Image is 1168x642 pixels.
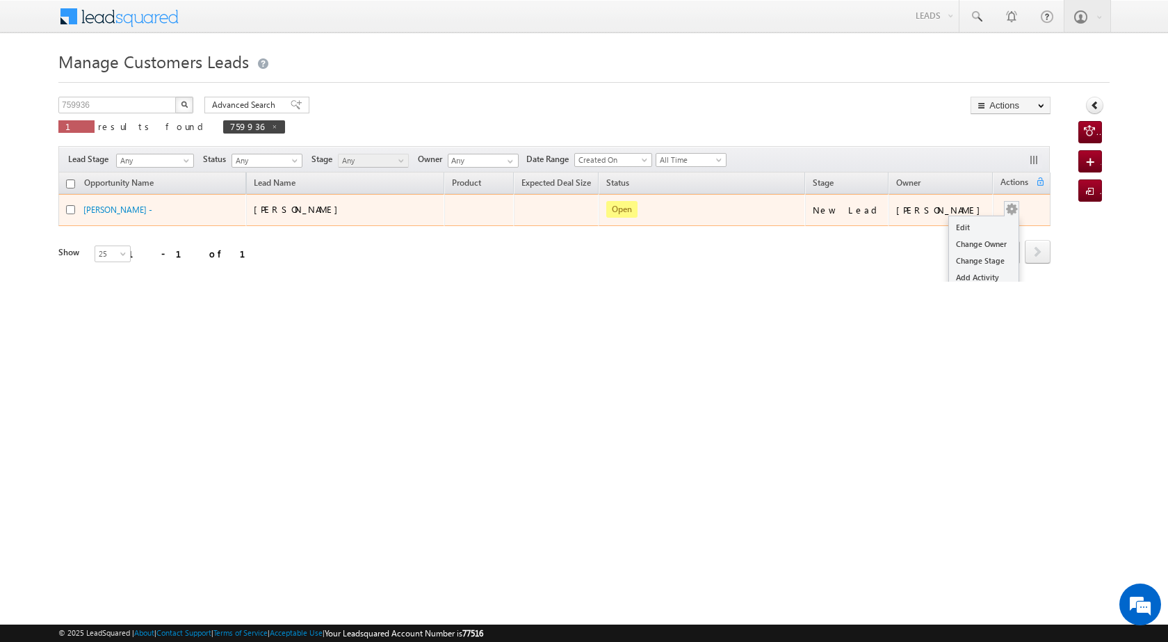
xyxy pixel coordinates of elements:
span: Advanced Search [212,99,279,111]
a: Edit [949,219,1019,236]
div: Show [58,246,83,259]
a: Opportunity Name [77,175,161,193]
a: Contact Support [156,628,211,637]
span: Lead Name [247,175,302,193]
span: Created On [575,154,647,166]
span: Stage [311,153,338,166]
div: Chat with us now [72,73,234,91]
a: 25 [95,246,131,262]
a: Created On [574,153,652,167]
a: Expected Deal Size [514,175,598,193]
textarea: Type your message and hit 'Enter' [18,129,254,417]
a: Show All Items [500,154,517,168]
a: Stage [806,175,841,193]
em: Start Chat [189,428,252,447]
a: About [134,628,154,637]
span: Any [117,154,189,167]
a: Change Owner [949,236,1019,252]
a: next [1025,241,1051,264]
span: Expected Deal Size [521,177,591,188]
div: Minimize live chat window [228,7,261,40]
div: [PERSON_NAME] [896,204,987,216]
div: New Lead [813,204,882,216]
span: Any [232,154,298,167]
span: All Time [656,154,722,166]
img: d_60004797649_company_0_60004797649 [24,73,58,91]
span: Lead Stage [68,153,114,166]
a: Any [338,154,409,168]
a: Change Stage [949,252,1019,269]
a: [PERSON_NAME] - [83,204,152,215]
span: Actions [993,175,1035,193]
span: Your Leadsquared Account Number is [325,628,483,639]
span: © 2025 LeadSquared | | | | | [58,627,483,640]
span: 1 [65,120,88,132]
a: Status [599,175,636,193]
a: Acceptable Use [270,628,323,637]
span: Status [203,153,232,166]
img: Search [181,101,188,108]
span: Open [606,201,638,218]
span: 759936 [230,120,264,132]
span: results found [98,120,209,132]
a: All Time [656,153,727,167]
span: Owner [418,153,448,166]
a: Any [116,154,194,168]
span: 25 [95,248,132,260]
span: Manage Customers Leads [58,50,249,72]
span: Date Range [526,153,574,166]
span: Stage [813,177,834,188]
a: Terms of Service [213,628,268,637]
button: Actions [971,97,1051,114]
span: [PERSON_NAME] [254,203,345,215]
input: Type to Search [448,154,519,168]
span: Owner [896,177,920,188]
a: Any [232,154,302,168]
span: next [1025,240,1051,264]
span: 77516 [462,628,483,639]
span: Opportunity Name [84,177,154,188]
input: Check all records [66,179,75,188]
a: Add Activity [949,269,1019,286]
span: Product [452,177,481,188]
div: 1 - 1 of 1 [128,246,262,262]
span: Any [339,154,405,167]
